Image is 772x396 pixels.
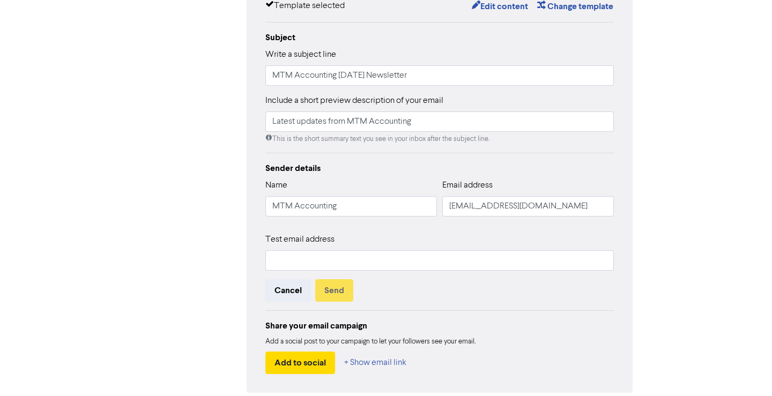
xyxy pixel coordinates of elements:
[265,94,443,107] label: Include a short preview description of your email
[344,352,407,374] button: + Show email link
[265,48,336,61] label: Write a subject line
[265,31,614,44] div: Subject
[718,345,772,396] iframe: Chat Widget
[442,179,493,192] label: Email address
[265,337,614,347] div: Add a social post to your campaign to let your followers see your email.
[265,319,614,332] div: Share your email campaign
[265,279,311,302] button: Cancel
[265,352,335,374] button: Add to social
[265,134,614,144] div: This is the short summary text you see in your inbox after the subject line.
[265,179,287,192] label: Name
[315,279,353,302] button: Send
[265,162,614,175] div: Sender details
[265,233,335,246] label: Test email address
